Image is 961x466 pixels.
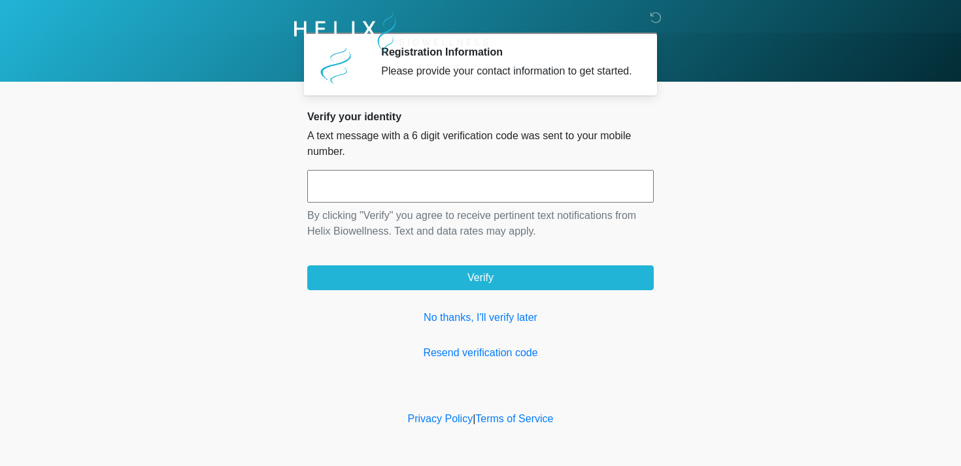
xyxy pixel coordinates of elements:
a: Terms of Service [475,413,553,424]
a: | [473,413,475,424]
img: Helix Biowellness Logo [294,10,488,56]
p: A text message with a 6 digit verification code was sent to your mobile number. [307,128,654,159]
div: Please provide your contact information to get started. [381,63,634,79]
button: Verify [307,265,654,290]
h2: Verify your identity [307,110,654,123]
p: By clicking "Verify" you agree to receive pertinent text notifications from Helix Biowellness. Te... [307,208,654,239]
a: Privacy Policy [408,413,473,424]
a: Resend verification code [307,345,654,361]
a: No thanks, I'll verify later [307,310,654,325]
